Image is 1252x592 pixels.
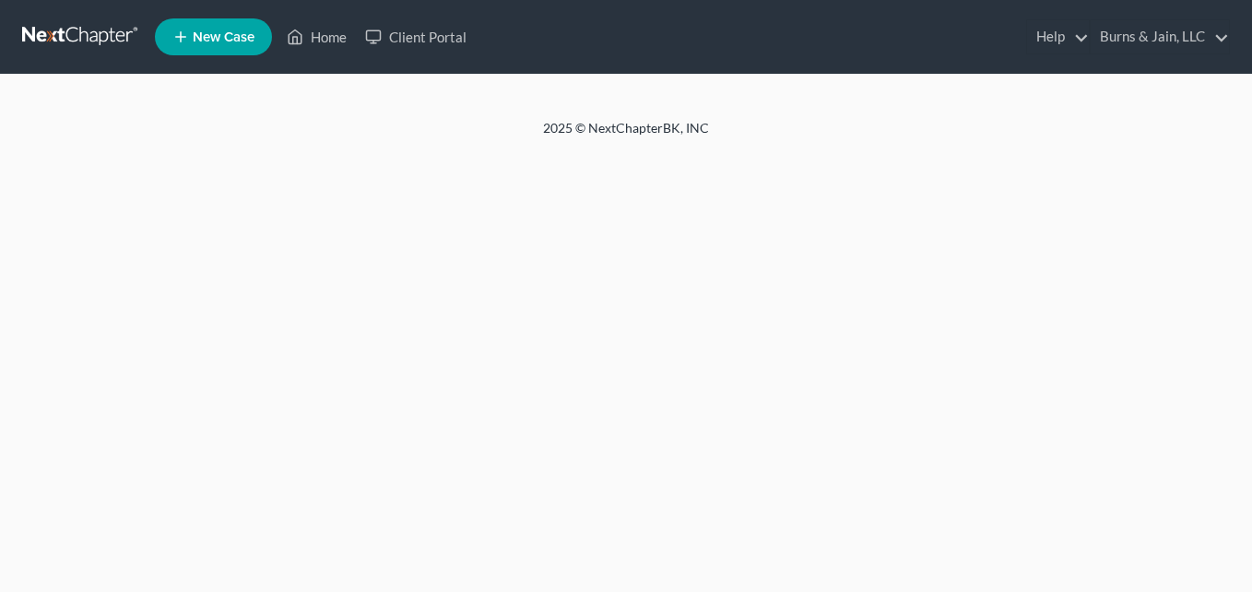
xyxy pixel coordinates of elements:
a: Help [1027,20,1089,53]
div: 2025 © NextChapterBK, INC [100,119,1152,152]
a: Burns & Jain, LLC [1091,20,1229,53]
new-legal-case-button: New Case [155,18,272,55]
a: Home [278,20,356,53]
a: Client Portal [356,20,476,53]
